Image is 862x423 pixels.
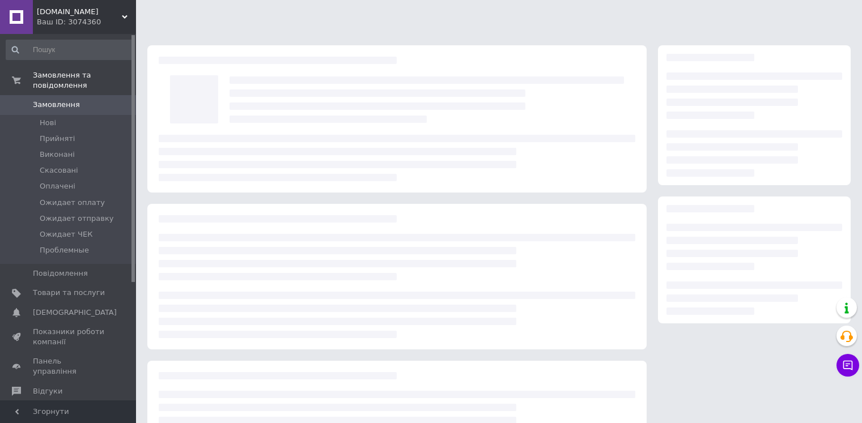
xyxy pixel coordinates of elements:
span: Ожидает оплату [40,198,105,208]
span: Показники роботи компанії [33,327,105,347]
div: Ваш ID: 3074360 [37,17,136,27]
span: Повідомлення [33,268,88,279]
span: Панель управління [33,356,105,377]
span: Скасовані [40,165,78,176]
span: Відгуки [33,386,62,396]
span: Проблемные [40,245,89,255]
span: Ожидает ЧЕК [40,229,92,240]
span: Замовлення [33,100,80,110]
span: Spectools.top [37,7,122,17]
span: Замовлення та повідомлення [33,70,136,91]
span: Товари та послуги [33,288,105,298]
span: Прийняті [40,134,75,144]
span: [DEMOGRAPHIC_DATA] [33,307,117,318]
span: Виконані [40,149,75,160]
span: Нові [40,118,56,128]
input: Пошук [6,40,134,60]
button: Чат з покупцем [836,354,859,377]
span: Ожидает отправку [40,213,114,224]
span: Оплачені [40,181,75,191]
